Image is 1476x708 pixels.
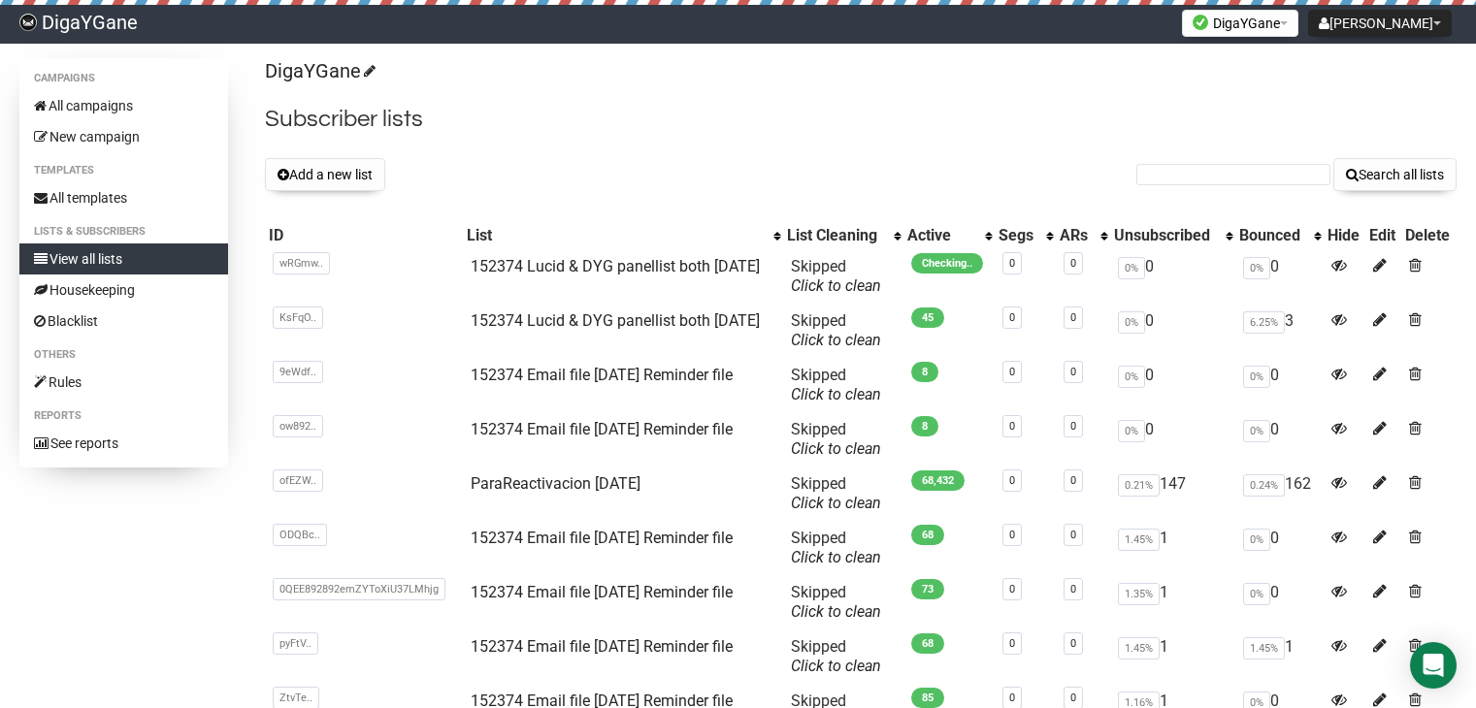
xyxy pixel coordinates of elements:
td: 0 [1235,249,1324,304]
div: ARs [1060,226,1091,245]
a: 0 [1009,420,1015,433]
a: 0 [1009,366,1015,378]
a: Rules [19,367,228,398]
h2: Subscriber lists [265,102,1457,137]
img: favicons [1193,15,1208,30]
span: 1.45% [1118,637,1160,660]
th: Unsubscribed: No sort applied, activate to apply an ascending sort [1110,222,1235,249]
span: 0% [1118,257,1145,279]
th: Edit: No sort applied, sorting is disabled [1365,222,1401,249]
th: ID: No sort applied, sorting is disabled [265,222,463,249]
div: Hide [1328,226,1361,245]
a: Click to clean [791,548,881,566]
td: 0 [1110,412,1235,467]
td: 0 [1110,249,1235,304]
span: Skipped [791,637,881,675]
li: Others [19,343,228,367]
a: View all lists [19,243,228,274]
span: 0.21% [1118,474,1160,497]
div: List Cleaning [787,226,884,245]
a: 0 [1070,311,1076,324]
div: Edit [1369,226,1397,245]
td: 147 [1110,467,1235,521]
a: 0 [1070,420,1076,433]
a: 0 [1070,474,1076,487]
a: Click to clean [791,657,881,675]
div: Open Intercom Messenger [1410,642,1457,689]
a: 152374 Email file [DATE] Reminder file [471,420,733,438]
div: Bounced [1239,226,1304,245]
span: Skipped [791,583,881,621]
span: ofEZW.. [273,469,323,492]
span: Skipped [791,420,881,458]
li: Campaigns [19,67,228,90]
a: 0 [1070,583,1076,595]
a: DigaYGane [265,59,373,82]
a: 0 [1009,529,1015,541]
span: 9eWdf.. [273,361,323,383]
span: 0% [1118,366,1145,388]
span: 8 [911,362,938,382]
a: All templates [19,182,228,213]
div: Unsubscribed [1114,226,1216,245]
li: Lists & subscribers [19,220,228,243]
td: 1 [1110,575,1235,629]
td: 162 [1235,467,1324,521]
button: Add a new list [265,158,385,191]
div: List [467,226,764,245]
a: 152374 Lucid & DYG panellist both [DATE] [471,257,760,275]
a: 0 [1070,529,1076,541]
span: KsFqO.. [273,306,323,329]
a: Click to clean [791,494,881,512]
a: Click to clean [791,385,881,403]
span: wRGmw.. [273,252,330,274]
a: 0 [1070,637,1076,650]
a: 152374 Email file [DATE] Reminder file [471,529,733,547]
a: Click to clean [791,602,881,621]
li: Templates [19,159,228,182]
span: Skipped [791,257,881,295]
td: 0 [1110,304,1235,358]
span: Skipped [791,366,881,403]
td: 0 [1235,521,1324,575]
a: 0 [1009,311,1015,324]
span: ow892.. [273,415,323,437]
span: 1.45% [1243,637,1285,660]
li: Reports [19,404,228,428]
a: Click to clean [791,331,881,349]
a: See reports [19,428,228,459]
th: ARs: No sort applied, activate to apply an ascending sort [1056,222,1110,249]
span: 0% [1118,420,1145,442]
th: Active: No sort applied, activate to apply an ascending sort [903,222,996,249]
span: 0% [1243,583,1270,605]
span: 68 [911,525,944,545]
div: Delete [1405,226,1453,245]
th: List: No sort applied, activate to apply an ascending sort [463,222,783,249]
a: 152374 Email file [DATE] Reminder file [471,366,733,384]
span: 0% [1243,529,1270,551]
span: pyFtV.. [273,632,318,655]
span: 1.35% [1118,583,1160,605]
span: 6.25% [1243,311,1285,334]
a: 0 [1009,257,1015,270]
span: Skipped [791,311,881,349]
a: 0 [1009,637,1015,650]
span: Skipped [791,529,881,566]
a: 152374 Lucid & DYG panellist both [DATE] [471,311,760,330]
th: Hide: No sort applied, sorting is disabled [1324,222,1365,249]
td: 1 [1110,629,1235,684]
a: 152374 Email file [DATE] Reminder file [471,583,733,601]
span: 45 [911,307,944,328]
td: 0 [1110,358,1235,412]
span: 68 [911,633,944,654]
a: Click to clean [791,276,881,295]
div: Active [907,226,976,245]
td: 3 [1235,304,1324,358]
td: 0 [1235,412,1324,467]
td: 0 [1235,358,1324,412]
button: [PERSON_NAME] [1308,10,1452,37]
td: 1 [1110,521,1235,575]
a: 0 [1070,366,1076,378]
td: 1 [1235,629,1324,684]
button: DigaYGane [1182,10,1298,37]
